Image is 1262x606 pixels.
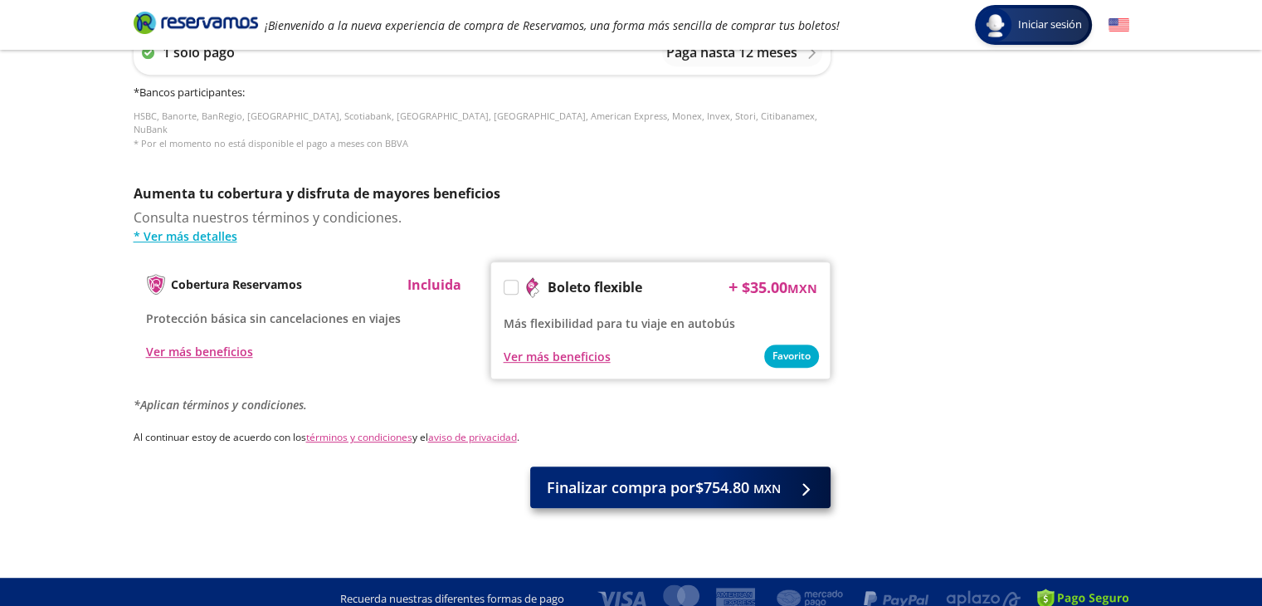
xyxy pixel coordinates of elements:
[134,183,831,203] p: Aumenta tu cobertura y disfruta de mayores beneficios
[728,275,738,300] p: +
[742,276,817,299] span: $ 35.00
[134,110,831,151] p: HSBC, Banorte, BanRegio, [GEOGRAPHIC_DATA], Scotiabank, [GEOGRAPHIC_DATA], [GEOGRAPHIC_DATA], Ame...
[787,281,817,296] small: MXN
[504,315,735,331] span: Más flexibilidad para tu viaje en autobús
[134,10,258,40] a: Brand Logo
[134,85,831,101] h6: * Bancos participantes :
[428,430,517,444] a: aviso de privacidad
[547,476,781,499] span: Finalizar compra por $754.80
[134,396,831,413] p: *Aplican términos y condiciones.
[666,42,797,62] p: Paga hasta 12 meses
[1011,17,1089,33] span: Iniciar sesión
[171,276,302,293] p: Cobertura Reservamos
[134,10,258,35] i: Brand Logo
[504,348,611,365] button: Ver más beneficios
[134,430,831,445] p: Al continuar estoy de acuerdo con los y el .
[306,430,412,444] a: términos y condiciones
[1109,15,1129,36] button: English
[163,42,235,62] p: 1 solo pago
[407,275,461,295] p: Incluida
[134,137,408,149] span: * Por el momento no está disponible el pago a meses con BBVA
[753,481,781,496] small: MXN
[146,343,253,360] button: Ver más beneficios
[265,17,840,33] em: ¡Bienvenido a la nueva experiencia de compra de Reservamos, una forma más sencilla de comprar tus...
[530,467,831,508] button: Finalizar compra por$754.80 MXN
[548,277,642,297] p: Boleto flexible
[134,227,831,245] a: * Ver más detalles
[134,208,831,245] div: Consulta nuestros términos y condiciones.
[146,310,401,326] span: Protección básica sin cancelaciones en viajes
